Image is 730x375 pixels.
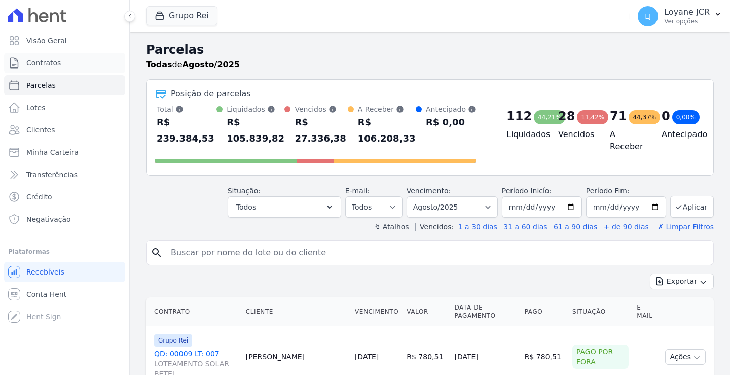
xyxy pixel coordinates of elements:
[664,7,710,17] p: Loyane JCR
[4,164,125,185] a: Transferências
[558,128,594,141] h4: Vencidos
[558,108,575,124] div: 28
[653,223,714,231] a: ✗ Limpar Filtros
[506,108,532,124] div: 112
[426,114,476,130] div: R$ 0,00
[26,125,55,135] span: Clientes
[358,104,416,114] div: A Receber
[26,36,67,46] span: Visão Geral
[295,104,347,114] div: Vencidos
[4,53,125,73] a: Contratos
[355,353,379,361] a: [DATE]
[610,128,645,153] h4: A Receber
[4,120,125,140] a: Clientes
[26,214,71,224] span: Negativação
[165,243,709,263] input: Buscar por nome do lote ou do cliente
[151,247,163,259] i: search
[503,223,547,231] a: 31 a 60 dias
[534,110,565,124] div: 44,21%
[157,114,216,147] div: R$ 239.384,53
[629,110,660,124] div: 44,37%
[4,75,125,95] a: Parcelas
[26,147,79,157] span: Minha Carteira
[426,104,476,114] div: Antecipado
[146,60,172,70] strong: Todas
[26,192,52,202] span: Crédito
[450,297,520,326] th: Data de Pagamento
[26,80,56,90] span: Parcelas
[521,297,568,326] th: Pago
[4,187,125,207] a: Crédito
[171,88,251,100] div: Posição de parcelas
[146,59,240,71] p: de
[403,297,450,326] th: Valor
[157,104,216,114] div: Total
[586,186,666,196] label: Período Fim:
[604,223,649,231] a: + de 90 dias
[227,114,284,147] div: R$ 105.839,82
[228,187,261,195] label: Situação:
[665,349,706,365] button: Ações
[374,223,409,231] label: ↯ Atalhos
[146,6,217,25] button: Grupo Rei
[506,128,542,141] h4: Liquidados
[664,17,710,25] p: Ver opções
[4,262,125,282] a: Recebíveis
[242,297,351,326] th: Cliente
[4,209,125,229] a: Negativação
[568,297,633,326] th: Situação
[4,97,125,118] a: Lotes
[154,334,192,347] span: Grupo Rei
[630,2,730,30] button: LJ Loyane JCR Ver opções
[670,196,714,218] button: Aplicar
[572,345,629,369] div: Pago por fora
[577,110,608,124] div: 11,42%
[26,289,66,299] span: Conta Hent
[407,187,451,195] label: Vencimento:
[633,297,661,326] th: E-mail
[146,297,242,326] th: Contrato
[358,114,416,147] div: R$ 106.208,33
[351,297,403,326] th: Vencimento
[182,60,240,70] strong: Agosto/2025
[4,142,125,162] a: Minha Carteira
[26,169,78,180] span: Transferências
[345,187,370,195] label: E-mail:
[502,187,552,195] label: Período Inicío:
[415,223,454,231] label: Vencidos:
[228,196,341,218] button: Todos
[645,13,651,20] span: LJ
[26,58,61,68] span: Contratos
[610,108,627,124] div: 71
[26,267,64,277] span: Recebíveis
[236,201,256,213] span: Todos
[295,114,347,147] div: R$ 27.336,38
[4,284,125,304] a: Conta Hent
[672,110,700,124] div: 0,00%
[8,246,121,258] div: Plataformas
[4,30,125,51] a: Visão Geral
[650,274,714,289] button: Exportar
[146,41,714,59] h2: Parcelas
[554,223,597,231] a: 61 a 90 dias
[458,223,497,231] a: 1 a 30 dias
[662,108,670,124] div: 0
[227,104,284,114] div: Liquidados
[26,103,46,113] span: Lotes
[662,128,697,141] h4: Antecipado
